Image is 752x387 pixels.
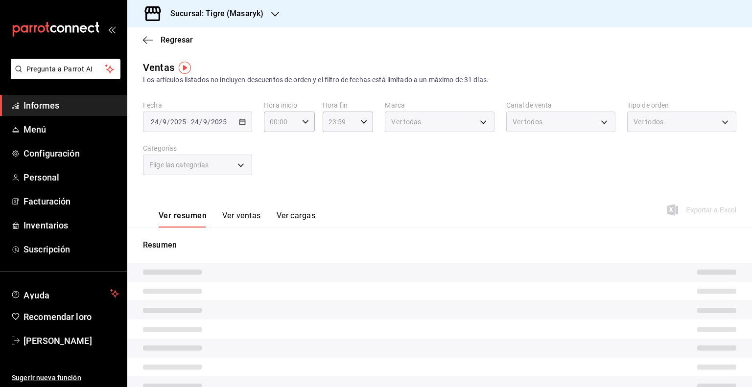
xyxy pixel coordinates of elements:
input: -- [190,118,199,126]
font: Hora inicio [264,101,297,109]
font: Sucursal: Tigre (Masaryk) [170,9,263,18]
font: Suscripción [23,244,70,254]
input: ---- [211,118,227,126]
font: / [167,118,170,126]
font: / [159,118,162,126]
font: Hora fin [323,101,348,109]
font: Ver todos [513,118,542,126]
input: -- [203,118,208,126]
font: Ver resumen [159,211,207,220]
font: Marca [385,101,405,109]
font: Ver todas [391,118,421,126]
font: Recomendar loro [23,312,92,322]
font: Facturación [23,196,70,206]
font: Elige las categorías [149,161,209,169]
input: -- [150,118,159,126]
font: Canal de venta [506,101,552,109]
input: -- [162,118,167,126]
font: Sugerir nueva función [12,374,81,382]
font: Tipo de orden [627,101,669,109]
font: Resumen [143,240,177,250]
font: Configuración [23,148,80,159]
input: ---- [170,118,187,126]
font: Los artículos listados no incluyen descuentos de orden y el filtro de fechas está limitado a un m... [143,76,489,84]
font: Pregunta a Parrot AI [26,65,93,73]
font: Ver cargas [277,211,316,220]
font: Fecha [143,101,162,109]
font: Informes [23,100,59,111]
font: Ventas [143,62,174,73]
font: Ayuda [23,290,50,300]
font: Categorías [143,144,177,152]
font: [PERSON_NAME] [23,336,92,346]
button: Regresar [143,35,193,45]
font: Ver ventas [222,211,261,220]
button: Pregunta a Parrot AI [11,59,120,79]
font: Regresar [161,35,193,45]
font: Inventarios [23,220,68,230]
font: Menú [23,124,47,135]
div: pestañas de navegación [159,210,315,228]
img: Marcador de información sobre herramientas [179,62,191,74]
font: Personal [23,172,59,182]
font: - [188,118,189,126]
font: / [208,118,211,126]
font: / [199,118,202,126]
a: Pregunta a Parrot AI [7,71,120,81]
button: abrir_cajón_menú [108,25,116,33]
font: Ver todos [634,118,663,126]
